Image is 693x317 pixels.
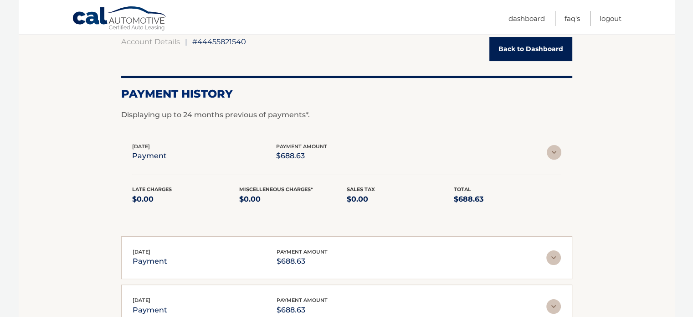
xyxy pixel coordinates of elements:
span: Miscelleneous Charges* [239,186,313,192]
a: Logout [600,11,621,26]
span: [DATE] [133,297,150,303]
span: Late Charges [132,186,172,192]
span: payment amount [276,143,327,150]
a: Dashboard [508,11,545,26]
span: | [185,37,187,46]
span: Sales Tax [347,186,375,192]
span: #44455821540 [192,37,246,46]
span: payment amount [277,297,328,303]
p: $688.63 [277,304,328,317]
img: accordion-rest.svg [546,250,561,265]
p: $0.00 [132,193,240,206]
p: $0.00 [239,193,347,206]
a: Cal Automotive [72,6,168,32]
span: payment amount [277,249,328,255]
img: accordion-rest.svg [546,299,561,314]
span: [DATE] [133,249,150,255]
span: [DATE] [132,143,150,150]
h2: Payment History [121,87,572,101]
p: $688.63 [276,150,327,162]
span: Total [454,186,471,192]
p: payment [133,304,167,317]
p: $688.63 [277,255,328,268]
a: Back to Dashboard [489,37,572,61]
p: $688.63 [454,193,561,206]
p: $0.00 [347,193,454,206]
p: Displaying up to 24 months previous of payments*. [121,109,572,120]
p: payment [133,255,167,268]
a: FAQ's [565,11,580,26]
a: Account Details [121,37,180,46]
p: payment [132,150,167,162]
img: accordion-active.svg [547,145,561,160]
